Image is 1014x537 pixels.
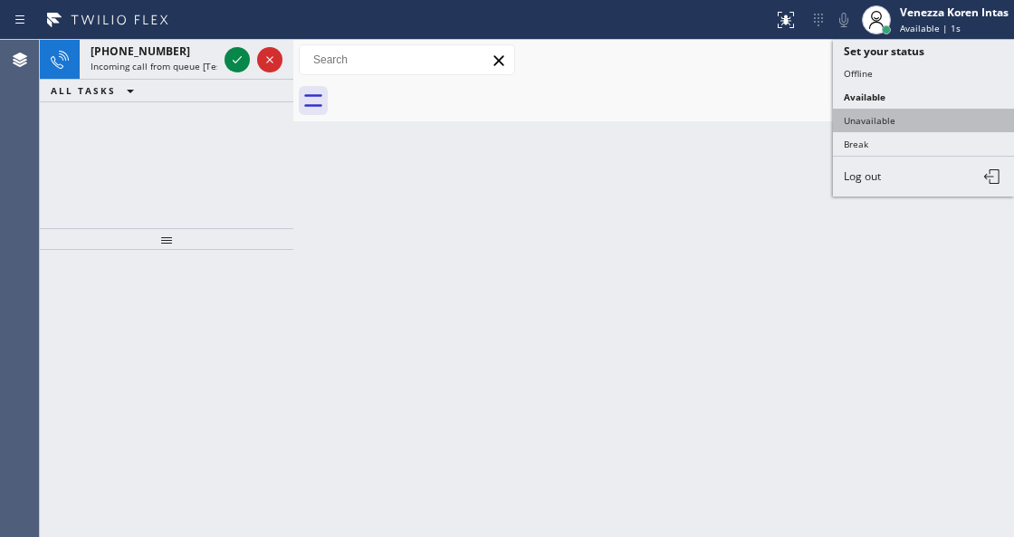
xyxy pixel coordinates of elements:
span: Incoming call from queue [Test] All [91,60,241,72]
span: [PHONE_NUMBER] [91,43,190,59]
input: Search [300,45,514,74]
button: Mute [831,7,856,33]
button: Reject [257,47,282,72]
span: Available | 1s [900,22,961,34]
span: ALL TASKS [51,84,116,97]
button: ALL TASKS [40,80,152,101]
button: Accept [225,47,250,72]
div: Venezza Koren Intas [900,5,1009,20]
